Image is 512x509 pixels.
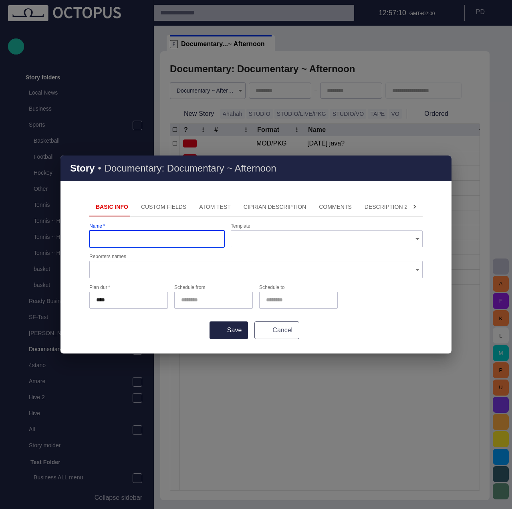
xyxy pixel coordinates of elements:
h3: • [98,163,101,174]
label: Name [89,223,105,230]
div: Story [60,156,452,181]
h2: Story [70,163,95,174]
label: Template [231,223,250,230]
button: Ciprian description [237,197,312,216]
button: Open [412,233,423,244]
label: Reporters names [89,253,126,260]
button: Save [210,321,248,339]
button: Open [412,264,423,275]
h3: Documentary: Documentary ~ Afternoon [105,163,276,174]
label: Schedule to [259,284,284,291]
button: ATOM Test [193,197,237,216]
button: Description 2 [358,197,414,216]
button: Custom Fields [135,197,193,216]
button: Basic Info [89,197,135,216]
button: Comments [312,197,358,216]
div: Story [60,156,452,353]
label: Schedule from [174,284,205,291]
button: Cancel [254,321,299,339]
label: Plan dur [89,284,110,291]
